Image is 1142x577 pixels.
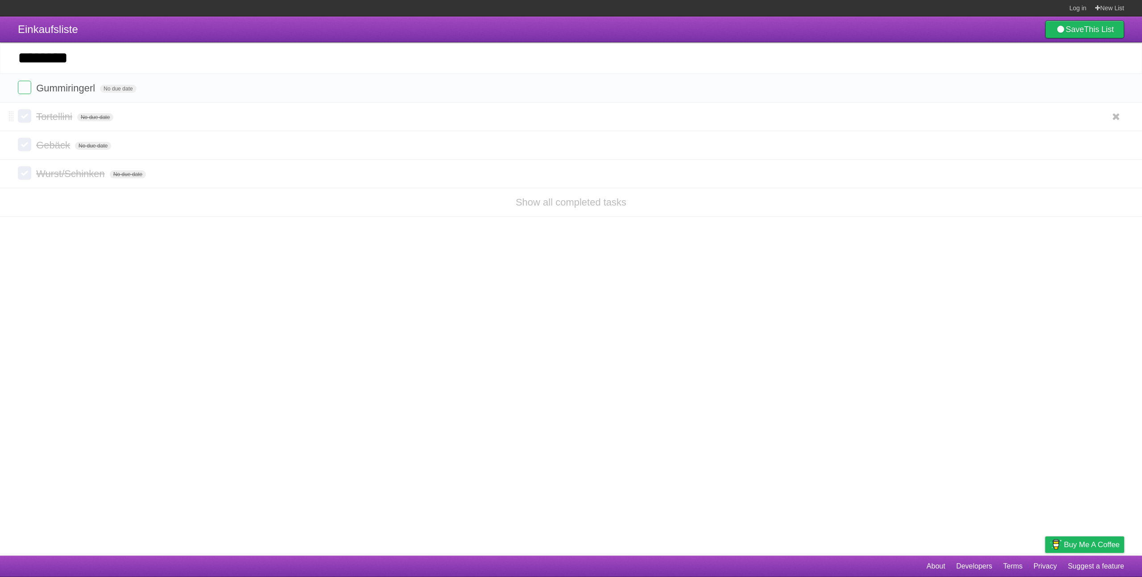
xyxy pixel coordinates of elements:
[75,142,111,150] span: No due date
[1034,558,1057,575] a: Privacy
[927,558,945,575] a: About
[1068,558,1124,575] a: Suggest a feature
[1050,537,1062,552] img: Buy me a coffee
[77,113,113,121] span: No due date
[18,166,31,180] label: Done
[516,197,626,208] a: Show all completed tasks
[36,140,72,151] span: Gebäck
[36,82,97,94] span: Gummiringerl
[36,168,107,179] span: Wurst/Schinken
[1045,21,1124,38] a: SaveThis List
[956,558,992,575] a: Developers
[18,138,31,151] label: Done
[1045,536,1124,553] a: Buy me a coffee
[1084,25,1114,34] b: This List
[18,109,31,123] label: Done
[110,170,146,178] span: No due date
[18,23,78,35] span: Einkaufsliste
[1064,537,1120,552] span: Buy me a coffee
[100,85,136,93] span: No due date
[36,111,74,122] span: Tortellini
[18,81,31,94] label: Done
[1003,558,1023,575] a: Terms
